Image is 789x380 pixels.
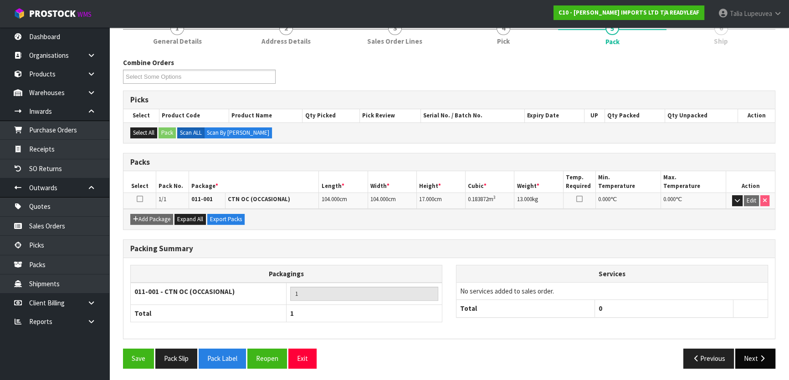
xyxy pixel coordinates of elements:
sup: 3 [493,194,496,200]
th: Qty Packed [605,109,665,122]
span: 4 [497,21,510,35]
th: Cubic [466,171,514,193]
th: UP [584,109,605,122]
th: Select [123,109,159,122]
th: Pick Review [360,109,421,122]
td: cm [416,193,465,209]
button: Pack Slip [155,349,197,368]
span: ProStock [29,8,76,20]
span: 3 [388,21,402,35]
strong: 011-001 [191,195,213,203]
strong: CTN OC (OCCASIONAL) [228,195,290,203]
span: 1 [170,21,184,35]
span: Pack [123,51,775,375]
small: WMS [77,10,92,19]
button: Export Packs [207,214,245,225]
span: 104.000 [370,195,388,203]
a: C10 - [PERSON_NAME] IMPORTS LTD T/A READYLEAF [553,5,704,20]
th: Length [319,171,368,193]
th: Weight [514,171,563,193]
span: 1 [290,309,294,318]
td: No services added to sales order. [456,282,768,299]
button: Pack Label [199,349,246,368]
span: 104.000 [321,195,339,203]
th: Total [456,300,595,317]
span: Ship [714,36,728,46]
button: Save [123,349,154,368]
strong: 011-001 - CTN OC (OCCASIONAL) [134,287,235,296]
span: 17.000 [419,195,434,203]
span: 0.000 [663,195,676,203]
th: Services [456,265,768,283]
th: Total [131,304,287,322]
th: Product Name [229,109,302,122]
span: General Details [153,36,202,46]
label: Scan By [PERSON_NAME] [204,127,272,138]
img: cube-alt.png [14,8,25,19]
span: Expand All [177,215,203,223]
th: Expiry Date [524,109,584,122]
td: cm [368,193,416,209]
th: Action [738,109,775,122]
th: Packagings [131,265,442,283]
span: Lupeuvea [744,9,772,18]
span: 0.000 [598,195,610,203]
strong: C10 - [PERSON_NAME] IMPORTS LTD T/A READYLEAF [558,9,699,16]
th: Width [368,171,416,193]
td: ℃ [661,193,726,209]
span: 2 [279,21,293,35]
th: Product Code [159,109,229,122]
label: Combine Orders [123,58,174,67]
td: m [466,193,514,209]
button: Previous [683,349,734,368]
button: Add Package [130,214,173,225]
button: Reopen [247,349,287,368]
th: Package [189,171,319,193]
button: Edit [744,195,759,206]
span: Address Details [261,36,311,46]
span: 6 [714,21,728,35]
h3: Packs [130,158,768,167]
button: Next [735,349,775,368]
th: Min. Temperature [596,171,661,193]
th: Action [726,171,775,193]
span: 1/1 [159,195,166,203]
th: Serial No. / Batch No. [421,109,525,122]
span: Pick [497,36,510,46]
span: Sales Order Lines [367,36,422,46]
th: Qty Picked [302,109,360,122]
button: Exit [288,349,317,368]
th: Pack No. [156,171,189,193]
label: Scan ALL [177,127,205,138]
span: 0 [599,304,602,313]
span: Talia [730,9,743,18]
button: Expand All [174,214,206,225]
td: ℃ [596,193,661,209]
button: Select All [130,127,157,138]
h3: Picks [130,96,768,104]
th: Height [416,171,465,193]
td: kg [514,193,563,209]
span: 13.000 [517,195,532,203]
span: 0.183872 [468,195,488,203]
span: Pack [605,37,620,46]
th: Max. Temperature [661,171,726,193]
th: Select [123,171,156,193]
h3: Packing Summary [130,244,768,253]
th: Qty Unpacked [665,109,738,122]
span: 5 [605,21,619,35]
th: Temp. Required [563,171,596,193]
td: cm [319,193,368,209]
button: Pack [159,127,176,138]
